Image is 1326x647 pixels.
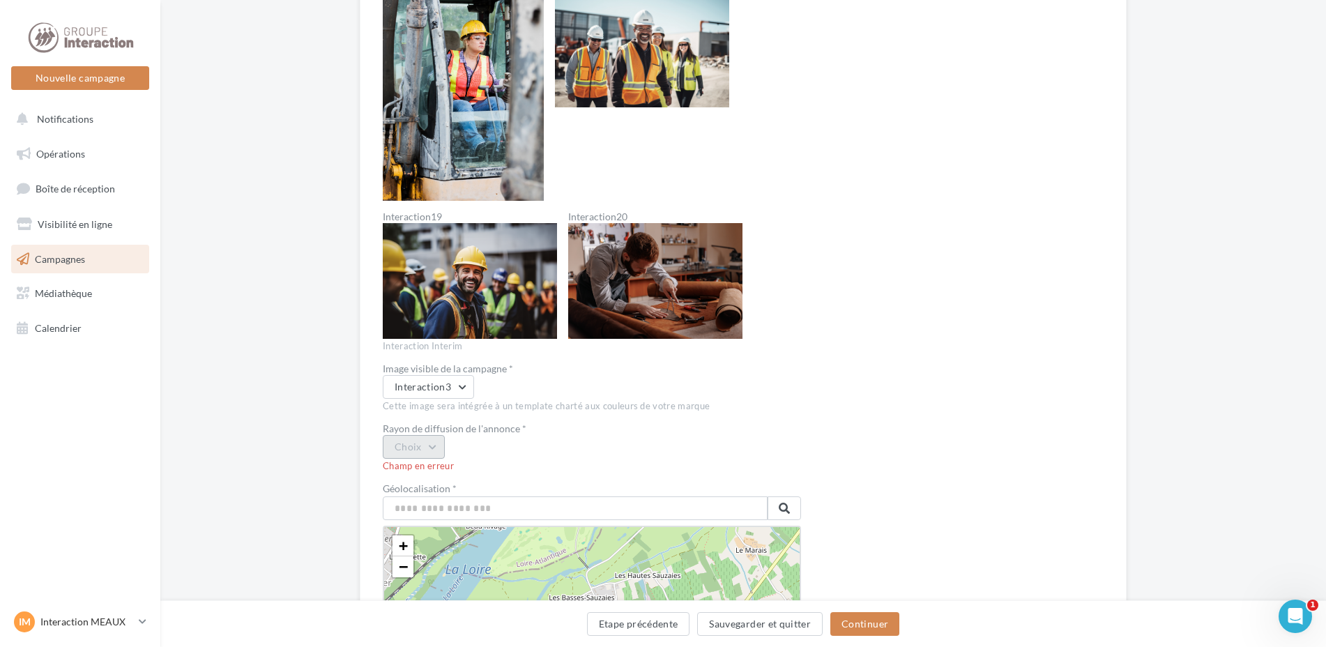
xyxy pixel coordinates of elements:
p: Interaction MEAUX [40,615,133,629]
span: + [399,537,408,554]
span: Calendrier [35,322,82,334]
img: Interaction20 [568,223,742,340]
a: Médiathèque [8,279,152,308]
button: Continuer [830,612,899,636]
div: Interaction Interim [383,340,801,353]
span: Notifications [37,113,93,125]
button: Sauvegarder et quitter [697,612,823,636]
button: Notifications [8,105,146,134]
img: Interaction19 [383,223,557,340]
label: Interaction19 [383,212,557,222]
span: Opérations [36,148,85,160]
span: Boîte de réception [36,183,115,195]
button: Nouvelle campagne [11,66,149,90]
span: IM [19,615,31,629]
label: Interaction20 [568,212,742,222]
button: Etape précédente [587,612,690,636]
button: Interaction3 [383,375,474,399]
a: Boîte de réception [8,174,152,204]
a: Visibilité en ligne [8,210,152,239]
a: Zoom out [393,556,413,577]
span: 1 [1307,600,1318,611]
a: Calendrier [8,314,152,343]
iframe: Intercom live chat [1279,600,1312,633]
a: Zoom in [393,535,413,556]
div: Rayon de diffusion de l'annonce * [383,424,801,434]
span: − [399,558,408,575]
label: Géolocalisation * [383,484,801,494]
div: Image visible de la campagne * [383,364,801,374]
a: IM Interaction MEAUX [11,609,149,635]
span: Visibilité en ligne [38,218,112,230]
div: Cette image sera intégrée à un template charté aux couleurs de votre marque [383,400,801,413]
span: Médiathèque [35,287,92,299]
button: Choix [383,435,445,459]
span: Campagnes [35,252,85,264]
a: Opérations [8,139,152,169]
a: Campagnes [8,245,152,274]
div: Champ en erreur [383,460,801,473]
